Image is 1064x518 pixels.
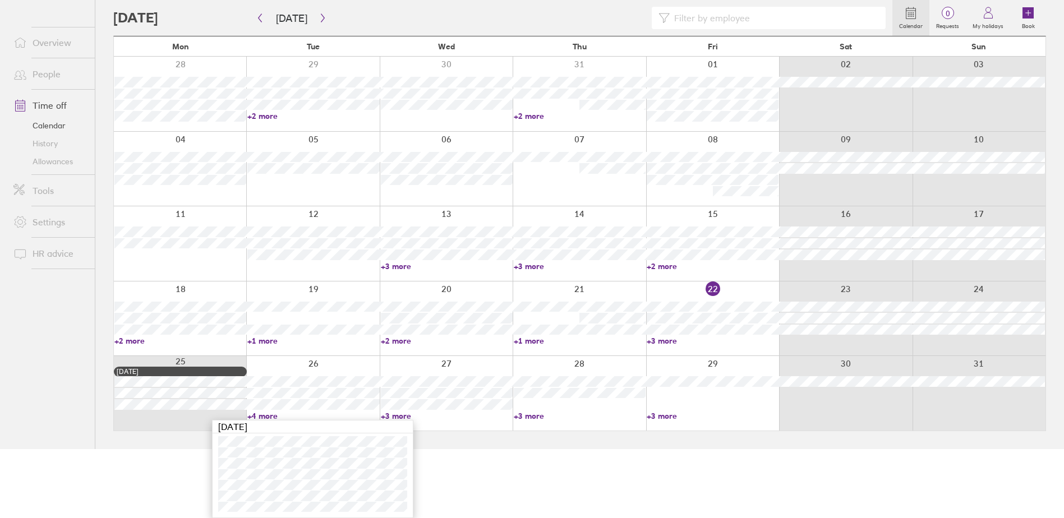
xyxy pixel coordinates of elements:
[647,336,779,346] a: +3 more
[438,42,455,51] span: Wed
[4,211,95,233] a: Settings
[4,179,95,202] a: Tools
[670,7,879,29] input: Filter by employee
[4,242,95,265] a: HR advice
[381,261,513,271] a: +3 more
[4,63,95,85] a: People
[929,20,966,30] label: Requests
[573,42,587,51] span: Thu
[117,368,244,376] div: [DATE]
[929,9,966,18] span: 0
[966,20,1010,30] label: My holidays
[247,336,379,346] a: +1 more
[647,411,779,421] a: +3 more
[172,42,189,51] span: Mon
[514,111,646,121] a: +2 more
[114,336,246,346] a: +2 more
[514,336,646,346] a: +1 more
[647,261,779,271] a: +2 more
[708,42,718,51] span: Fri
[4,117,95,135] a: Calendar
[514,261,646,271] a: +3 more
[4,152,95,170] a: Allowances
[1015,20,1042,30] label: Book
[4,135,95,152] a: History
[971,42,986,51] span: Sun
[307,42,320,51] span: Tue
[840,42,852,51] span: Sat
[4,94,95,117] a: Time off
[247,111,379,121] a: +2 more
[267,9,316,27] button: [DATE]
[247,411,379,421] a: +4 more
[213,420,413,433] div: [DATE]
[892,20,929,30] label: Calendar
[381,336,513,346] a: +2 more
[514,411,646,421] a: +3 more
[4,31,95,54] a: Overview
[381,411,513,421] a: +3 more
